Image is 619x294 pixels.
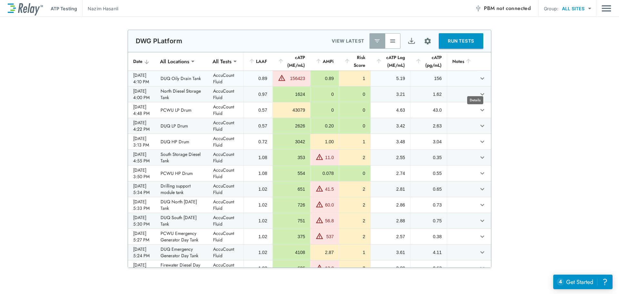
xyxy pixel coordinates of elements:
[376,123,405,129] div: 3.42
[376,54,405,69] div: cATP Log (ME/mL)
[376,154,405,161] div: 2.55
[602,2,611,15] img: Drawer Icon
[249,202,267,208] div: 1.02
[376,202,405,208] div: 2.86
[278,54,305,69] div: cATP (ME/mL)
[332,37,364,45] p: VIEW LATEST
[208,86,243,102] td: AccuCount Fluid
[376,186,405,192] div: 2.81
[249,233,267,240] div: 1.02
[278,154,305,161] div: 353
[325,218,334,224] div: 56.8
[316,264,323,271] img: Warning
[155,118,208,134] td: DUQ LP Drum
[278,202,305,208] div: 726
[133,151,150,164] div: [DATE] 4:55 PM
[316,153,323,161] img: Warning
[249,154,267,161] div: 1.08
[208,55,236,68] div: All Tests
[344,186,365,192] div: 2
[344,75,365,82] div: 1
[416,170,442,177] div: 0.55
[416,249,442,256] div: 4.11
[344,54,365,69] div: Risk Score
[602,2,611,15] button: Main menu
[208,102,243,118] td: AccuCount Fluid
[155,102,208,118] td: PCWU LP Drum
[208,134,243,149] td: AccuCount Fluid
[155,166,208,181] td: PCWU HP Drum
[208,197,243,213] td: AccuCount Fluid
[278,123,305,129] div: 2626
[416,265,442,271] div: 0.63
[133,246,150,259] div: [DATE] 5:24 PM
[467,96,483,104] div: Details
[208,260,243,276] td: AccuCount Fluid
[133,230,150,243] div: [DATE] 5:27 PM
[249,91,267,97] div: 0.97
[249,170,267,177] div: 1.08
[155,245,208,260] td: DUQ Emergency Generator Day Tank
[344,123,365,129] div: 0
[477,73,488,84] button: expand row
[155,181,208,197] td: Drilling support module tank
[477,263,488,274] button: expand row
[344,249,365,256] div: 1
[325,233,334,240] div: 537
[416,154,442,161] div: 0.35
[249,107,267,113] div: 0.57
[415,54,442,69] div: cATP (pg/mL)
[404,33,419,49] button: Export
[374,38,380,44] img: Latest
[249,75,267,82] div: 0.89
[376,265,405,271] div: 2.80
[477,199,488,210] button: expand row
[249,265,267,271] div: 1.02
[278,107,305,113] div: 43079
[477,120,488,131] button: expand row
[316,232,323,240] img: Warning
[475,5,481,12] img: Offline Icon
[424,37,432,45] img: Settings Icon
[133,214,150,227] div: [DATE] 5:30 PM
[133,135,150,148] div: [DATE] 3:13 PM
[344,91,365,97] div: 0
[208,166,243,181] td: AccuCount Fluid
[208,181,243,197] td: AccuCount Fluid
[155,55,194,68] div: All Locations
[477,168,488,179] button: expand row
[316,185,323,192] img: Warning
[553,275,613,289] iframe: Resource center
[249,57,267,65] div: LAAF
[316,123,334,129] div: 0.20
[419,33,436,50] button: Site setup
[316,200,323,208] img: Warning
[344,154,365,161] div: 2
[376,75,405,82] div: 5.19
[287,75,305,82] div: 156423
[249,186,267,192] div: 1.02
[133,104,150,117] div: [DATE] 4:48 PM
[416,107,442,113] div: 43.0
[544,5,558,12] p: Group:
[416,202,442,208] div: 0.73
[316,75,334,82] div: 0.89
[316,170,334,177] div: 0.078
[344,265,365,271] div: 2
[155,229,208,244] td: PCWU Emergency Generator Day Tank
[344,233,365,240] div: 2
[477,184,488,195] button: expand row
[155,86,208,102] td: North Diesel Storage Tank
[278,74,286,82] img: Warning
[477,231,488,242] button: expand row
[155,213,208,228] td: DUQ South [DATE] Tank
[325,154,334,161] div: 11.0
[315,57,334,65] div: AMPi
[133,198,150,211] div: [DATE] 5:33 PM
[477,136,488,147] button: expand row
[208,245,243,260] td: AccuCount Fluid
[416,75,442,82] div: 156
[344,107,365,113] div: 0
[496,5,531,12] span: not connected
